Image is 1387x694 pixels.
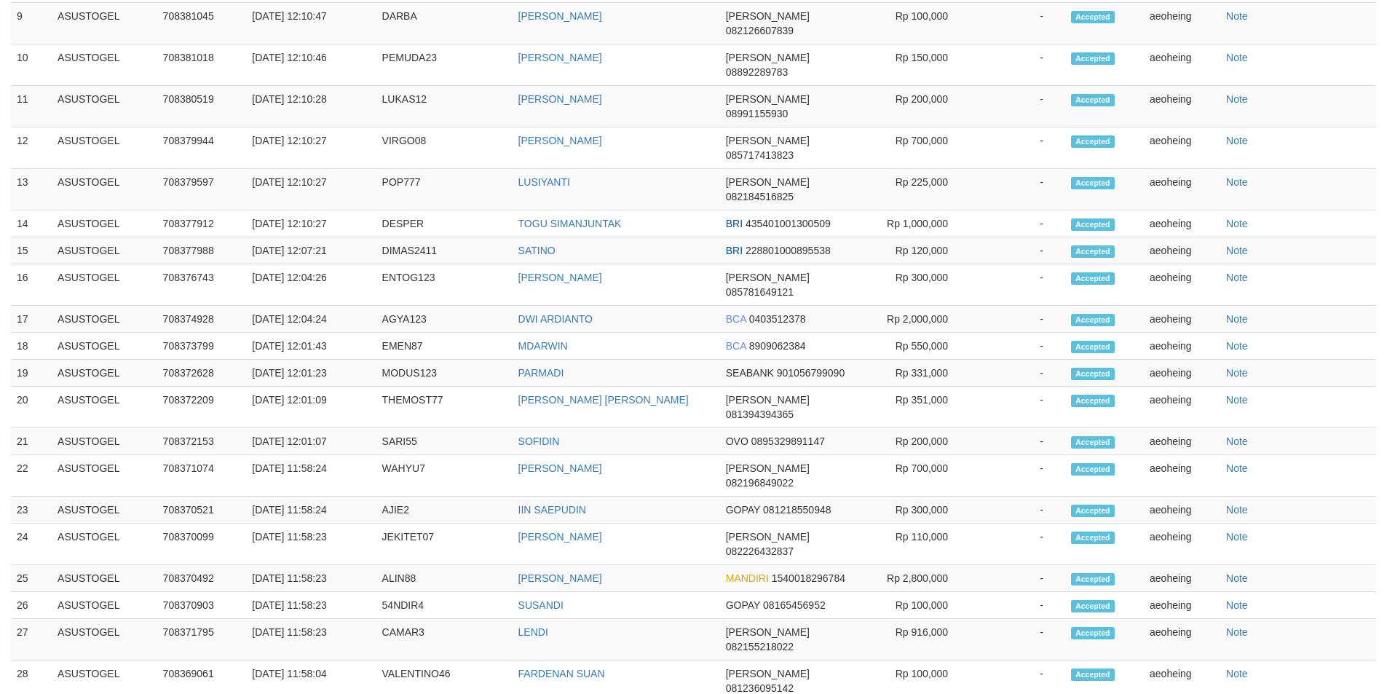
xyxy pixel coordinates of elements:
[52,497,157,524] td: ASUSTOGEL
[858,237,970,264] td: Rp 120,000
[1071,368,1115,380] span: Accepted
[157,455,247,497] td: 708371074
[246,210,376,237] td: [DATE] 12:10:27
[518,572,602,584] a: [PERSON_NAME]
[52,455,157,497] td: ASUSTOGEL
[11,237,52,264] td: 15
[858,428,970,455] td: Rp 200,000
[726,340,746,352] span: BCA
[518,367,564,379] a: PARMADI
[11,3,52,44] td: 9
[157,592,247,619] td: 708370903
[246,387,376,428] td: [DATE] 12:01:09
[858,306,970,333] td: Rp 2,000,000
[246,127,376,169] td: [DATE] 12:10:27
[726,367,774,379] span: SEABANK
[726,313,746,325] span: BCA
[726,108,789,119] span: 08991155930
[1144,3,1220,44] td: aeoheing
[376,44,513,86] td: PEMUDA23
[157,524,247,565] td: 708370099
[518,313,593,325] a: DWI ARDIANTO
[1071,669,1115,681] span: Accepted
[858,44,970,86] td: Rp 150,000
[1226,462,1248,474] a: Note
[858,592,970,619] td: Rp 100,000
[246,169,376,210] td: [DATE] 12:10:27
[11,169,52,210] td: 13
[751,435,825,447] span: 0895329891147
[1071,314,1115,326] span: Accepted
[518,504,586,516] a: IIN SAEPUDIN
[1144,127,1220,169] td: aeoheing
[1144,524,1220,565] td: aeoheing
[1226,367,1248,379] a: Note
[726,245,743,256] span: BRI
[376,428,513,455] td: SARI55
[970,619,1065,661] td: -
[1144,497,1220,524] td: aeoheing
[1144,306,1220,333] td: aeoheing
[376,360,513,387] td: MODUS123
[376,455,513,497] td: WAHYU7
[970,127,1065,169] td: -
[518,245,556,256] a: SATINO
[11,264,52,306] td: 16
[1226,135,1248,146] a: Note
[518,52,602,63] a: [PERSON_NAME]
[246,592,376,619] td: [DATE] 11:58:23
[726,191,794,202] span: 082184516825
[52,524,157,565] td: ASUSTOGEL
[746,218,831,229] span: 435401001300509
[726,545,794,557] span: 082226432837
[518,93,602,105] a: [PERSON_NAME]
[1071,94,1115,106] span: Accepted
[858,169,970,210] td: Rp 225,000
[246,333,376,360] td: [DATE] 12:01:43
[1144,565,1220,592] td: aeoheing
[726,135,810,146] span: [PERSON_NAME]
[1226,10,1248,22] a: Note
[1226,176,1248,188] a: Note
[376,169,513,210] td: POP777
[726,477,794,489] span: 082196849022
[1144,360,1220,387] td: aeoheing
[970,306,1065,333] td: -
[1144,455,1220,497] td: aeoheing
[1144,210,1220,237] td: aeoheing
[1071,436,1115,449] span: Accepted
[1226,394,1248,406] a: Note
[970,428,1065,455] td: -
[11,619,52,661] td: 27
[157,428,247,455] td: 708372153
[1226,668,1248,679] a: Note
[1144,169,1220,210] td: aeoheing
[1071,135,1115,148] span: Accepted
[376,497,513,524] td: AJIE2
[157,619,247,661] td: 708371795
[11,497,52,524] td: 23
[970,565,1065,592] td: -
[52,210,157,237] td: ASUSTOGEL
[858,455,970,497] td: Rp 700,000
[157,565,247,592] td: 708370492
[726,682,794,694] span: 081236095142
[1071,341,1115,353] span: Accepted
[52,44,157,86] td: ASUSTOGEL
[1226,435,1248,447] a: Note
[11,524,52,565] td: 24
[52,86,157,127] td: ASUSTOGEL
[726,10,810,22] span: [PERSON_NAME]
[858,127,970,169] td: Rp 700,000
[376,127,513,169] td: VIRGO08
[246,44,376,86] td: [DATE] 12:10:46
[11,306,52,333] td: 17
[970,210,1065,237] td: -
[1071,272,1115,285] span: Accepted
[726,93,810,105] span: [PERSON_NAME]
[11,127,52,169] td: 12
[1071,573,1115,585] span: Accepted
[11,210,52,237] td: 14
[749,313,806,325] span: 0403512378
[726,52,810,63] span: [PERSON_NAME]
